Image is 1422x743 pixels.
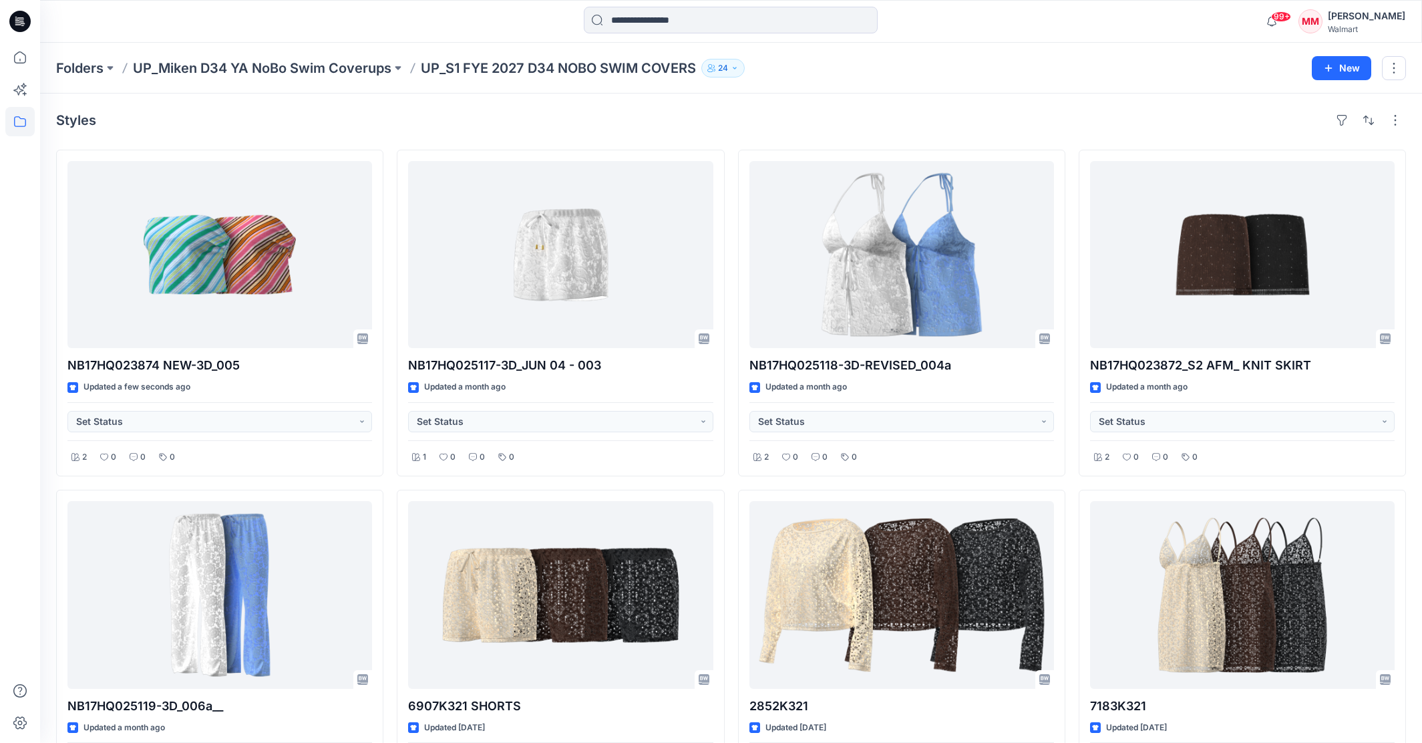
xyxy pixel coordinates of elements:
[56,59,104,78] a: Folders
[1163,450,1168,464] p: 0
[764,450,769,464] p: 2
[1133,450,1139,464] p: 0
[822,450,828,464] p: 0
[765,380,847,394] p: Updated a month ago
[408,161,713,348] a: NB17HQ025117-3D_JUN 04 - 003
[718,61,728,76] p: 24
[765,721,826,735] p: Updated [DATE]
[852,450,857,464] p: 0
[170,450,175,464] p: 0
[140,450,146,464] p: 0
[408,501,713,688] a: 6907K321 SHORTS
[1312,56,1371,80] button: New
[1192,450,1198,464] p: 0
[408,697,713,716] p: 6907K321 SHORTS
[82,450,87,464] p: 2
[1105,450,1109,464] p: 2
[749,161,1054,348] a: NB17HQ025118-3D-REVISED_004a
[1298,9,1322,33] div: MM
[793,450,798,464] p: 0
[1106,721,1167,735] p: Updated [DATE]
[1328,8,1405,24] div: [PERSON_NAME]
[701,59,745,78] button: 24
[67,356,372,375] p: NB17HQ023874 NEW-3D_005
[1271,11,1291,22] span: 99+
[421,59,696,78] p: UP_S1 FYE 2027 D34 NOBO SWIM COVERS
[56,112,96,128] h4: Styles
[480,450,485,464] p: 0
[749,697,1054,716] p: 2852K321
[133,59,391,78] a: UP_Miken D34 YA NoBo Swim Coverups
[450,450,456,464] p: 0
[408,356,713,375] p: NB17HQ025117-3D_JUN 04 - 003
[1090,356,1395,375] p: NB17HQ023872_S2 AFM_ KNIT SKIRT
[67,501,372,688] a: NB17HQ025119-3D_006a__
[67,697,372,716] p: NB17HQ025119-3D_006a__
[424,380,506,394] p: Updated a month ago
[67,161,372,348] a: NB17HQ023874 NEW-3D_005
[83,721,165,735] p: Updated a month ago
[424,721,485,735] p: Updated [DATE]
[1328,24,1405,34] div: Walmart
[423,450,426,464] p: 1
[111,450,116,464] p: 0
[1090,697,1395,716] p: 7183K321
[1090,161,1395,348] a: NB17HQ023872_S2 AFM_ KNIT SKIRT
[749,356,1054,375] p: NB17HQ025118-3D-REVISED_004a
[1090,501,1395,688] a: 7183K321
[749,501,1054,688] a: 2852K321
[83,380,190,394] p: Updated a few seconds ago
[1106,380,1188,394] p: Updated a month ago
[509,450,514,464] p: 0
